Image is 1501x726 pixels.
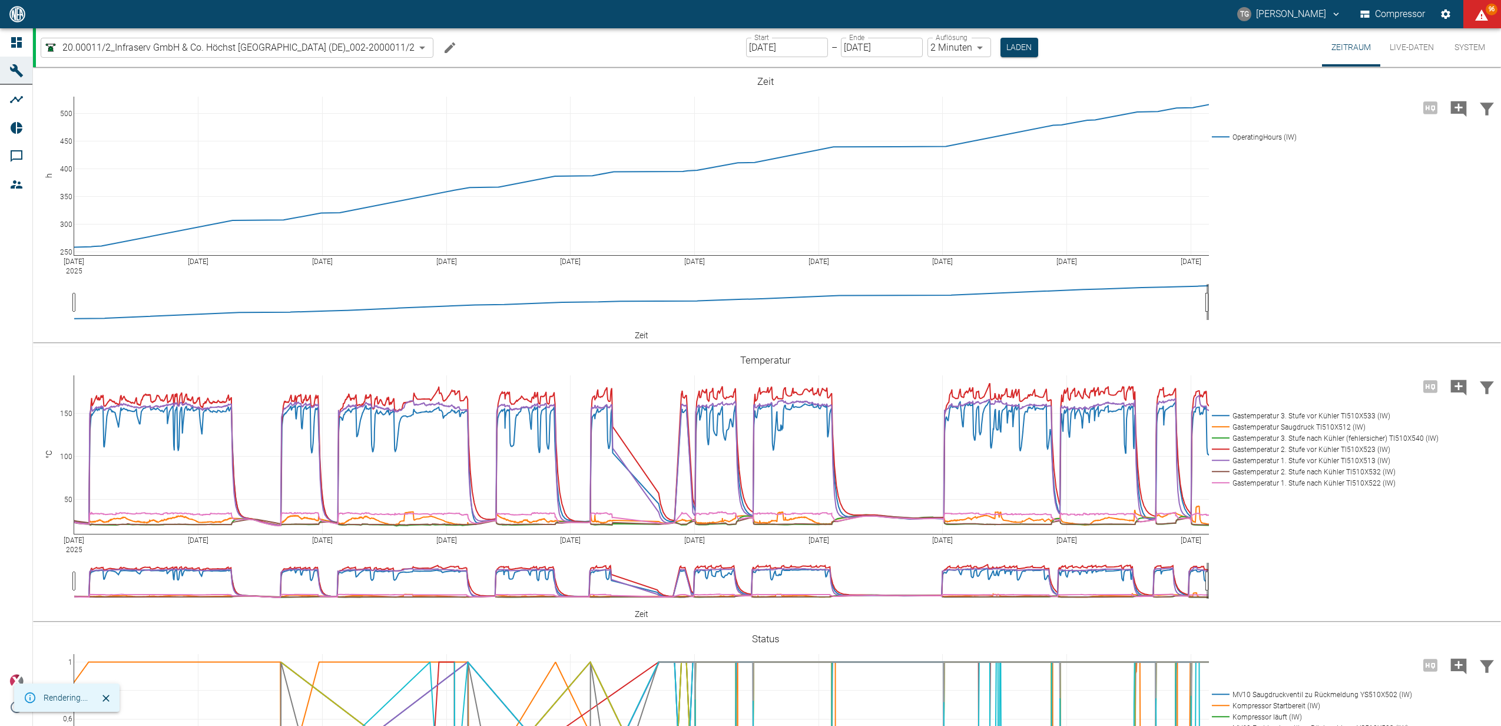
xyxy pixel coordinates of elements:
[841,38,923,57] input: DD.MM.YYYY
[936,32,967,42] label: Auflösung
[1000,38,1038,57] button: Laden
[1473,650,1501,681] button: Daten filtern
[927,38,991,57] div: 2 Minuten
[1444,650,1473,681] button: Kommentar hinzufügen
[1322,28,1380,67] button: Zeitraum
[1358,4,1428,25] button: Compressor
[1444,371,1473,402] button: Kommentar hinzufügen
[97,689,115,707] button: Schließen
[1443,28,1496,67] button: System
[44,41,415,55] a: 20.00011/2_Infraserv GmbH & Co. Höchst [GEOGRAPHIC_DATA] (DE)_002-2000011/2
[1235,4,1343,25] button: thomas.gregoir@neuman-esser.com
[1444,93,1473,123] button: Kommentar hinzufügen
[44,687,88,708] div: Rendering....
[754,32,769,42] label: Start
[438,36,462,60] button: Machine bearbeiten
[8,6,26,22] img: logo
[1486,4,1497,15] span: 96
[746,38,828,57] input: DD.MM.YYYY
[1416,101,1444,113] span: Hohe Auflösung nur für Zeiträume von <3 Tagen verfügbar
[831,41,837,54] p: –
[1435,4,1456,25] button: Einstellungen
[1416,380,1444,391] span: Hohe Auflösung nur für Zeiträume von <3 Tagen verfügbar
[62,41,415,54] span: 20.00011/2_Infraserv GmbH & Co. Höchst [GEOGRAPHIC_DATA] (DE)_002-2000011/2
[1380,28,1443,67] button: Live-Daten
[1416,659,1444,670] span: Hohe Auflösung nur für Zeiträume von <3 Tagen verfügbar
[1473,371,1501,402] button: Daten filtern
[849,32,864,42] label: Ende
[9,674,24,688] img: Xplore Logo
[1473,93,1501,123] button: Daten filtern
[1237,7,1251,21] div: TG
